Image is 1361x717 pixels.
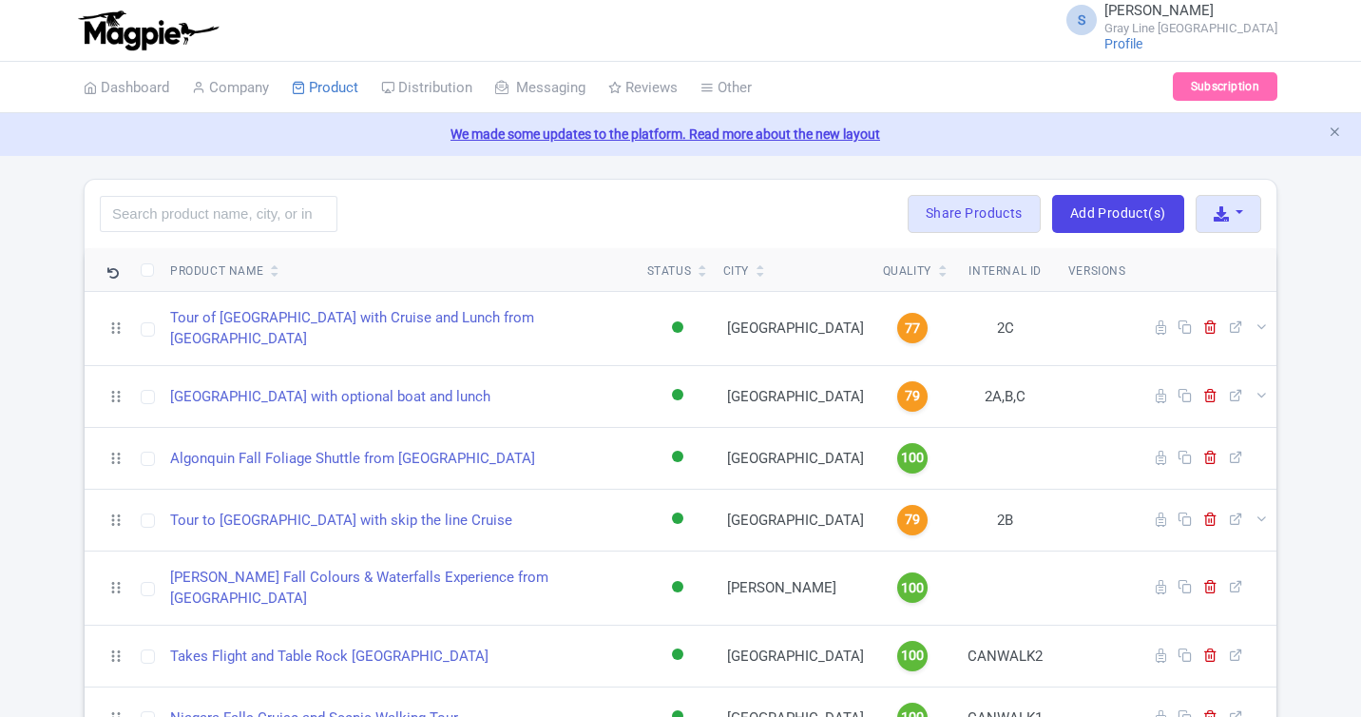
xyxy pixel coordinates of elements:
[495,62,585,114] a: Messaging
[901,578,924,599] span: 100
[170,262,263,280] div: Product Name
[292,62,358,114] a: Product
[716,489,875,551] td: [GEOGRAPHIC_DATA]
[908,195,1041,233] a: Share Products
[723,262,749,280] div: City
[905,319,920,339] span: 77
[1104,2,1214,19] span: [PERSON_NAME]
[84,62,169,114] a: Dashboard
[192,62,269,114] a: Company
[950,248,1061,292] th: Internal ID
[74,10,221,51] img: logo-ab69f6fb50320c5b225c76a69d11143b.png
[716,625,875,687] td: [GEOGRAPHIC_DATA]
[1052,195,1184,233] a: Add Product(s)
[170,307,632,350] a: Tour of [GEOGRAPHIC_DATA] with Cruise and Lunch from [GEOGRAPHIC_DATA]
[381,62,472,114] a: Distribution
[100,196,337,232] input: Search product name, city, or interal id
[170,448,535,470] a: Algonquin Fall Foliage Shuttle from [GEOGRAPHIC_DATA]
[170,567,632,610] a: [PERSON_NAME] Fall Colours & Waterfalls Experience from [GEOGRAPHIC_DATA]
[11,125,1350,145] a: We made some updates to the platform. Read more about the new layout
[883,443,943,474] a: 100
[883,381,943,412] a: 79
[950,625,1061,687] td: CANWALK2
[905,386,920,407] span: 79
[668,642,687,669] div: Active
[668,444,687,472] div: Active
[700,62,752,114] a: Other
[883,313,943,343] a: 77
[1173,72,1277,101] a: Subscription
[170,386,490,408] a: [GEOGRAPHIC_DATA] with optional boat and lunch
[883,262,931,280] div: Quality
[1104,36,1142,51] a: Profile
[883,641,943,671] a: 100
[905,510,920,531] span: 79
[1104,22,1277,34] small: Gray Line [GEOGRAPHIC_DATA]
[668,315,687,342] div: Active
[170,510,512,532] a: Tour to [GEOGRAPHIC_DATA] with skip the line Cruise
[950,489,1061,551] td: 2B
[901,448,924,469] span: 100
[668,574,687,602] div: Active
[668,382,687,410] div: Active
[608,62,678,114] a: Reviews
[1061,248,1134,292] th: Versions
[716,551,875,625] td: [PERSON_NAME]
[716,427,875,489] td: [GEOGRAPHIC_DATA]
[716,365,875,427] td: [GEOGRAPHIC_DATA]
[901,646,924,667] span: 100
[668,506,687,533] div: Active
[170,646,489,668] a: Takes Flight and Table Rock [GEOGRAPHIC_DATA]
[716,291,875,365] td: [GEOGRAPHIC_DATA]
[647,262,692,280] div: Status
[883,572,943,603] a: 100
[1066,5,1097,35] span: S
[1328,123,1342,145] button: Close announcement
[950,365,1061,427] td: 2A,B,C
[950,291,1061,365] td: 2C
[883,505,943,535] a: 79
[1055,4,1277,34] a: S [PERSON_NAME] Gray Line [GEOGRAPHIC_DATA]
